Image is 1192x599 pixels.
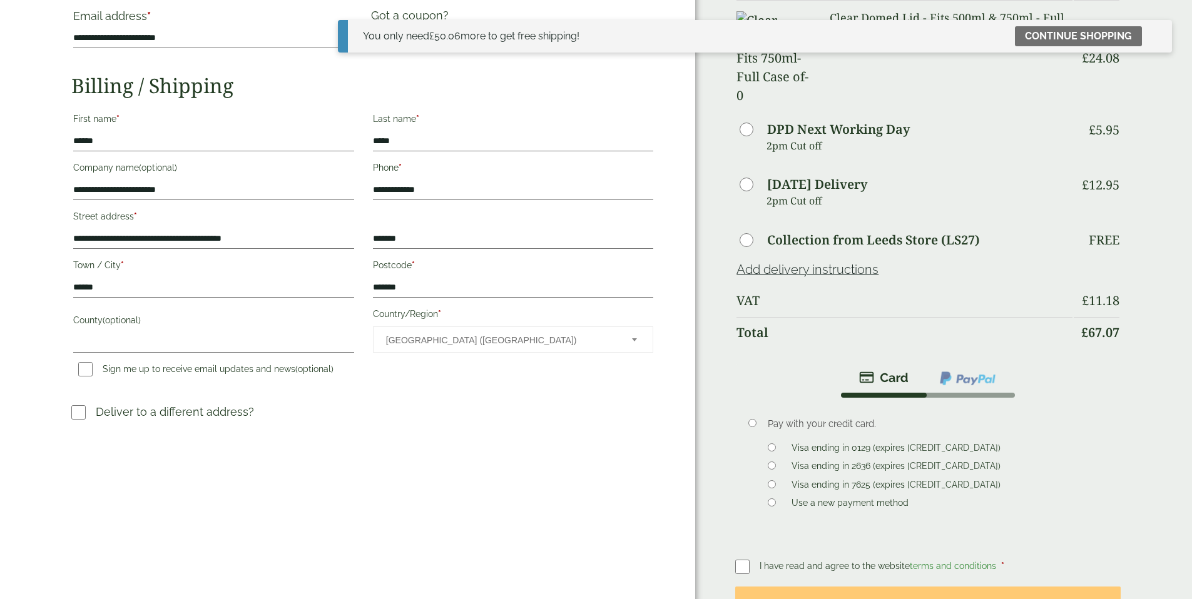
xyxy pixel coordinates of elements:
[416,114,419,124] abbr: required
[1082,176,1089,193] span: £
[1082,292,1089,309] span: £
[787,498,914,511] label: Use a new payment method
[73,208,354,229] label: Street address
[73,364,339,378] label: Sign me up to receive email updates and news
[373,326,653,353] span: Country/Region
[767,234,980,246] label: Collection from Leeds Store (LS27)
[767,191,1072,210] p: 2pm Cut off
[910,561,996,571] a: terms and conditions
[71,74,655,98] h2: Billing / Shipping
[121,260,124,270] abbr: required
[1015,26,1142,46] a: Continue shopping
[830,11,1072,38] h3: Clear Domed Lid - Fits 500ml & 750ml - Full Case
[429,30,461,42] span: 50.06
[73,256,354,278] label: Town / City
[96,403,254,420] p: Deliver to a different address?
[736,286,1072,316] th: VAT
[1089,121,1119,138] bdi: 5.95
[429,30,434,42] span: £
[412,260,415,270] abbr: required
[373,256,653,278] label: Postcode
[1082,176,1119,193] bdi: 12.95
[373,110,653,131] label: Last name
[760,561,999,571] span: I have read and agree to the website
[736,262,879,277] a: Add delivery instructions
[1001,561,1004,571] abbr: required
[438,309,441,319] abbr: required
[139,163,177,173] span: (optional)
[116,114,120,124] abbr: required
[736,11,815,105] img: Clear Domed Lid - Fits 750ml-Full Case of-0
[73,11,354,28] label: Email address
[939,370,997,386] img: ppcp-gateway.png
[147,9,151,23] abbr: required
[73,311,354,333] label: County
[73,159,354,180] label: Company name
[767,178,867,191] label: [DATE] Delivery
[859,370,909,385] img: stripe.png
[787,443,1006,456] label: Visa ending in 0129 (expires [CREDIT_CARD_DATA])
[1082,49,1119,66] bdi: 24.08
[736,317,1072,348] th: Total
[787,461,1006,475] label: Visa ending in 2636 (expires [CREDIT_CARD_DATA])
[78,362,93,376] input: Sign me up to receive email updates and news(optional)
[371,9,454,28] label: Got a coupon?
[1082,292,1119,309] bdi: 11.18
[73,110,354,131] label: First name
[363,29,579,44] div: You only need more to get free shipping!
[295,364,334,374] span: (optional)
[767,136,1072,155] p: 2pm Cut off
[1082,49,1089,66] span: £
[787,480,1006,493] label: Visa ending in 7625 (expires [CREDIT_CARD_DATA])
[768,417,1101,431] p: Pay with your credit card.
[373,159,653,180] label: Phone
[1081,324,1088,341] span: £
[1089,233,1119,248] p: Free
[386,327,615,353] span: United Kingdom (UK)
[1089,121,1096,138] span: £
[103,315,141,325] span: (optional)
[1081,324,1119,341] bdi: 67.07
[134,211,137,221] abbr: required
[767,123,910,136] label: DPD Next Working Day
[373,305,653,326] label: Country/Region
[399,163,402,173] abbr: required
